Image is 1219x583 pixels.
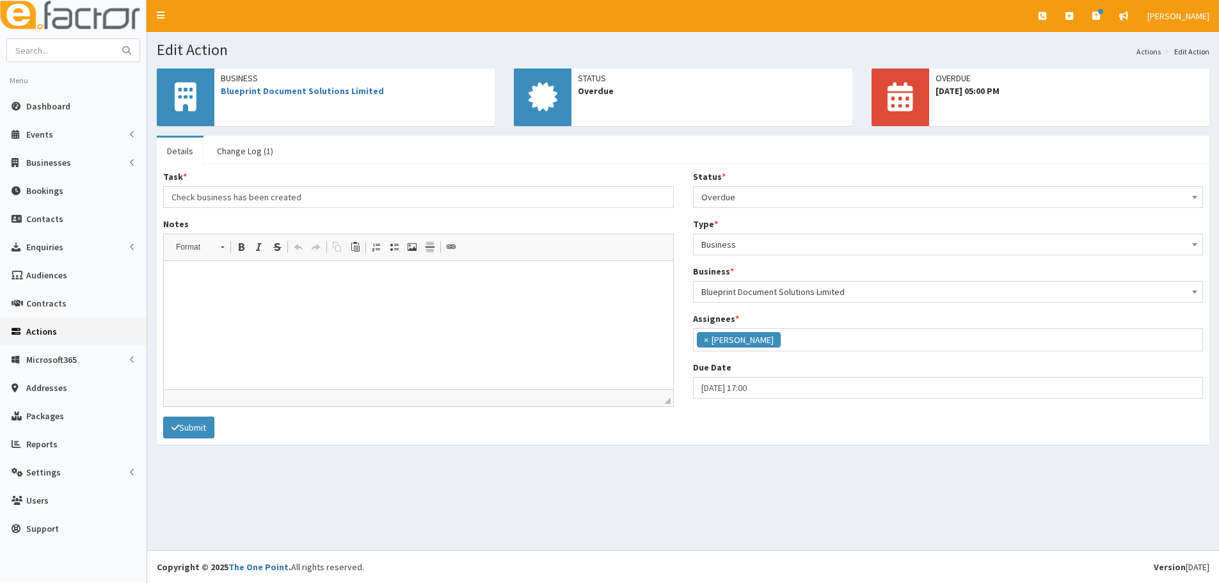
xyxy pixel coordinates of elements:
footer: All rights reserved. [147,550,1219,583]
span: Addresses [26,382,67,394]
span: Business [693,234,1204,255]
a: Insert Horizontal Line [421,239,439,255]
span: Contacts [26,213,63,225]
span: [DATE] 05:00 PM [936,84,1203,97]
input: Search... [7,39,115,61]
span: [PERSON_NAME] [1147,10,1209,22]
a: Strike Through [268,239,286,255]
li: Jessica Carrington [697,332,781,347]
a: Redo (Ctrl+Y) [307,239,325,255]
a: Italic (Ctrl+I) [250,239,268,255]
span: × [704,333,708,346]
span: Blueprint Document Solutions Limited [701,283,1195,301]
div: [DATE] [1154,561,1209,573]
button: Submit [163,417,214,438]
span: Dashboard [26,100,70,112]
span: Business [221,72,488,84]
span: Audiences [26,269,67,281]
span: Overdue [701,188,1195,206]
span: Blueprint Document Solutions Limited [693,281,1204,303]
span: Overdue [578,84,845,97]
strong: Copyright © 2025 . [157,561,291,573]
a: The One Point [228,561,289,573]
span: Settings [26,467,61,478]
label: Task [163,170,187,183]
label: Status [693,170,726,183]
a: Paste (Ctrl+V) [346,239,364,255]
label: Assignees [693,312,739,325]
span: Support [26,523,59,534]
span: Enquiries [26,241,63,253]
span: Overdue [693,186,1204,208]
a: Details [157,138,203,164]
span: Contracts [26,298,67,309]
a: Undo (Ctrl+Z) [289,239,307,255]
a: Bold (Ctrl+B) [232,239,250,255]
label: Due Date [693,361,731,374]
span: Business [701,236,1195,253]
b: Version [1154,561,1186,573]
span: OVERDUE [936,72,1203,84]
span: Actions [26,326,57,337]
span: Status [578,72,845,84]
a: Insert/Remove Bulleted List [385,239,403,255]
span: Businesses [26,157,71,168]
label: Notes [163,218,189,230]
a: Image [403,239,421,255]
a: Insert/Remove Numbered List [367,239,385,255]
a: Blueprint Document Solutions Limited [221,85,384,97]
a: Format [169,238,231,256]
span: Format [170,239,214,255]
label: Type [693,218,718,230]
a: Copy (Ctrl+C) [328,239,346,255]
label: Business [693,265,734,278]
h1: Edit Action [157,42,1209,58]
span: Reports [26,438,58,450]
span: Events [26,129,53,140]
li: Edit Action [1162,46,1209,57]
a: Change Log (1) [207,138,283,164]
a: Actions [1136,46,1161,57]
span: Users [26,495,49,506]
span: Drag to resize [664,397,671,404]
iframe: Rich Text Editor, notes [164,261,673,389]
span: Bookings [26,185,63,196]
a: Link (Ctrl+L) [442,239,460,255]
span: Packages [26,410,64,422]
span: Microsoft365 [26,354,77,365]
